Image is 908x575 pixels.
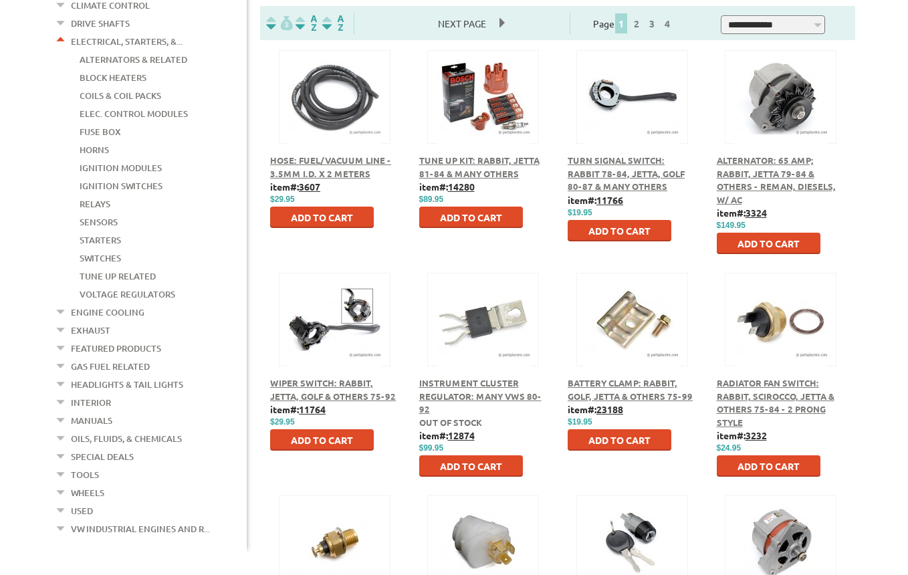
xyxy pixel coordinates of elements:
img: Sort by Sales Rank [320,15,346,31]
b: item#: [270,181,320,193]
a: Tune Up Related [80,267,156,285]
span: Add to Cart [291,211,353,223]
a: Switches [80,249,121,267]
a: 4 [661,17,673,29]
button: Add to Cart [717,233,820,254]
a: 2 [631,17,643,29]
a: Next Page [425,17,499,29]
button: Add to Cart [419,455,523,477]
a: Oils, Fluids, & Chemicals [71,430,182,447]
a: Turn Signal Switch: Rabbit 78-84, Jetta, Golf 80-87 & Many Others [568,154,685,192]
a: Exhaust [71,322,110,339]
span: Add to Cart [737,460,800,472]
u: 12874 [448,429,475,441]
span: Add to Cart [440,460,502,472]
span: $149.95 [717,221,746,230]
span: $19.95 [568,417,592,427]
a: Battery Clamp: Rabbit, Golf, Jetta & Others 75-99 [568,377,693,402]
a: Radiator Fan Switch: Rabbit, Scirocco, Jetta & Others 75-84 - 2 Prong Style [717,377,834,428]
a: Instrument Cluster Regulator: Many VWs 80-92 [419,377,542,415]
button: Add to Cart [270,207,374,228]
b: item#: [717,207,767,219]
button: Add to Cart [568,220,671,241]
u: 3607 [299,181,320,193]
button: Add to Cart [419,207,523,228]
span: Add to Cart [737,237,800,249]
span: Add to Cart [588,434,651,446]
a: Elec. Control Modules [80,105,188,122]
a: Alternators & Related [80,51,187,68]
a: VW Industrial Engines and R... [71,520,210,538]
u: 3232 [746,429,767,441]
a: Special Deals [71,448,134,465]
a: Wheels [71,484,104,501]
b: item#: [568,194,623,206]
span: Add to Cart [440,211,502,223]
a: Starters [80,231,121,249]
a: Tools [71,466,99,483]
u: 23188 [596,403,623,415]
a: Sensors [80,213,118,231]
a: Used [71,502,93,520]
button: Add to Cart [270,429,374,451]
a: Electrical, Starters, &... [71,33,183,50]
a: Ignition Switches [80,177,162,195]
span: $19.95 [568,208,592,217]
div: Page [570,12,697,34]
span: 1 [615,13,627,33]
a: Coils & Coil Packs [80,87,161,104]
b: item#: [419,429,475,441]
a: Hose: Fuel/Vacuum Line - 3.5mm I.D. x 2 meters [270,154,391,179]
span: Add to Cart [291,434,353,446]
a: Tune Up Kit: Rabbit, Jetta 81-84 & Many Others [419,154,540,179]
span: Next Page [425,13,499,33]
b: item#: [270,403,326,415]
a: Headlights & Tail Lights [71,376,183,393]
span: $24.95 [717,443,742,453]
span: $89.95 [419,195,444,204]
u: 11764 [299,403,326,415]
a: Featured Products [71,340,161,357]
u: 3324 [746,207,767,219]
a: Ignition Modules [80,159,162,177]
button: Add to Cart [717,455,820,477]
a: Relays [80,195,110,213]
a: Horns [80,141,109,158]
b: item#: [717,429,767,441]
a: Wiper Switch: Rabbit, Jetta, Golf & Others 75-92 [270,377,396,402]
b: item#: [419,181,475,193]
a: Fuse Box [80,123,121,140]
span: $29.95 [270,195,295,204]
u: 14280 [448,181,475,193]
u: 11766 [596,194,623,206]
a: Voltage Regulators [80,285,175,303]
a: Gas Fuel Related [71,358,150,375]
a: Drive Shafts [71,15,130,32]
a: Interior [71,394,111,411]
b: item#: [568,403,623,415]
a: 3 [646,17,658,29]
span: $29.95 [270,417,295,427]
a: Engine Cooling [71,304,144,321]
img: filterpricelow.svg [266,15,293,31]
a: Manuals [71,412,112,429]
span: Add to Cart [588,225,651,237]
img: Sort by Headline [293,15,320,31]
a: Block Heaters [80,69,146,86]
span: Out of stock [419,417,482,428]
span: $99.95 [419,443,444,453]
button: Add to Cart [568,429,671,451]
a: Alternator: 65 Amp; Rabbit, Jetta 79-84 & Others - Reman, Diesels, w/ AC [717,154,836,205]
